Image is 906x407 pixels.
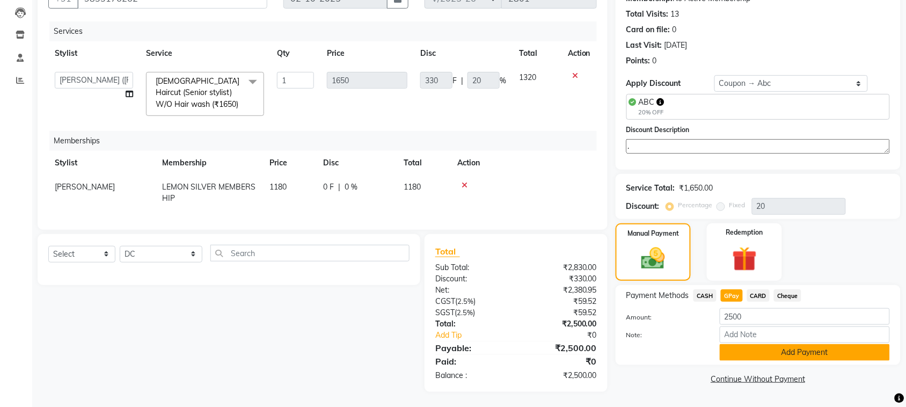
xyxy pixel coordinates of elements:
div: ₹2,830.00 [516,262,605,273]
input: Add Note [720,326,890,343]
div: ₹59.52 [516,307,605,318]
th: Action [451,151,597,175]
div: Paid: [427,355,516,368]
span: 1180 [404,182,421,192]
a: Add Tip [427,330,531,341]
div: Sub Total: [427,262,516,273]
th: Membership [156,151,263,175]
span: LEMON SILVER MEMBERSHIP [162,182,255,203]
div: ₹0 [531,330,605,341]
span: 0 % [345,181,357,193]
label: Note: [618,330,712,340]
div: Last Visit: [626,40,662,51]
div: ₹330.00 [516,273,605,285]
div: ( ) [427,307,516,318]
div: Total: [427,318,516,330]
div: Balance : [427,370,516,381]
span: [PERSON_NAME] [55,182,115,192]
div: 0 [653,55,657,67]
label: Manual Payment [627,229,679,238]
th: Qty [271,41,320,66]
div: Apply Discount [626,78,714,89]
th: Service [140,41,271,66]
div: Services [49,21,605,41]
span: Payment Methods [626,290,689,301]
div: ₹2,380.95 [516,285,605,296]
div: ( ) [427,296,516,307]
span: [DEMOGRAPHIC_DATA] Haircut (Senior stylist) W/O Hair wash (₹1650) [156,76,239,109]
div: ₹2,500.00 [516,318,605,330]
span: F [452,75,457,86]
span: 2.5% [457,308,473,317]
div: Points: [626,55,651,67]
label: Percentage [678,200,713,210]
span: ABC [639,97,655,107]
div: ₹1,650.00 [679,183,713,194]
div: 13 [671,9,679,20]
a: x [238,99,243,109]
div: Discount: [427,273,516,285]
span: CARD [747,289,770,302]
span: CASH [693,289,717,302]
input: Amount [720,308,890,325]
div: Total Visits: [626,9,669,20]
div: ₹2,500.00 [516,341,605,354]
span: | [461,75,463,86]
span: Cheque [774,289,801,302]
div: Payable: [427,341,516,354]
th: Price [263,151,317,175]
span: % [500,75,506,86]
span: SGST [435,308,455,317]
label: Discount Description [626,125,690,135]
div: ₹59.52 [516,296,605,307]
div: Memberships [49,131,605,151]
div: Net: [427,285,516,296]
th: Stylist [48,41,140,66]
th: Disc [317,151,397,175]
span: CGST [435,296,455,306]
input: Search [210,245,410,261]
div: [DATE] [664,40,688,51]
th: Disc [414,41,513,66]
span: 0 F [323,181,334,193]
th: Price [320,41,414,66]
th: Stylist [48,151,156,175]
th: Action [561,41,597,66]
div: ₹2,500.00 [516,370,605,381]
th: Total [397,151,451,175]
div: ₹0 [516,355,605,368]
span: 1180 [269,182,287,192]
div: 0 [673,24,677,35]
div: Service Total: [626,183,675,194]
th: Total [513,41,561,66]
img: _gift.svg [725,244,765,274]
img: _cash.svg [634,245,673,272]
a: Continue Without Payment [618,374,898,385]
label: Fixed [729,200,746,210]
button: Add Payment [720,344,890,361]
span: | [338,181,340,193]
span: GPay [721,289,743,302]
div: 20% OFF [639,108,664,117]
span: 1320 [519,72,536,82]
span: Total [435,246,460,257]
label: Amount: [618,312,712,322]
div: Discount: [626,201,660,212]
label: Redemption [726,228,763,237]
span: 2.5% [457,297,473,306]
div: Card on file: [626,24,670,35]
